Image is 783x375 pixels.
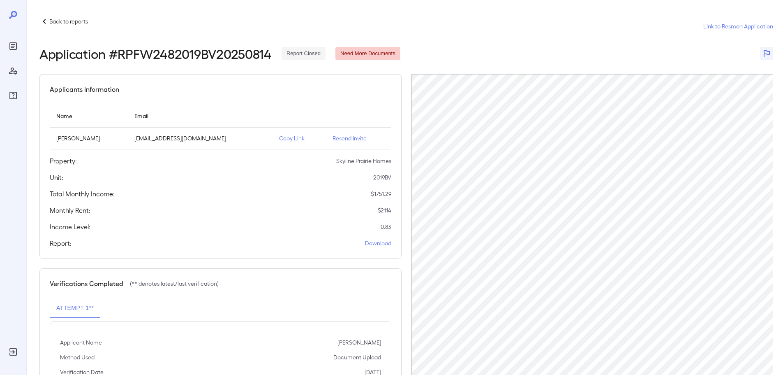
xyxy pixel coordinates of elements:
[50,156,77,166] h5: Property:
[282,50,326,58] span: Report Closed
[50,222,90,232] h5: Income Level:
[130,280,219,288] p: (** denotes latest/last verification)
[333,353,381,361] p: Document Upload
[335,50,400,58] span: Need More Documents
[49,17,88,26] p: Back to reports
[336,157,391,165] p: Skyline Prairie Homes
[7,64,20,77] div: Manage Users
[50,84,119,94] h5: Applicants Information
[50,298,100,318] button: Attempt 1**
[50,205,90,215] h5: Monthly Rent:
[56,134,121,142] p: [PERSON_NAME]
[279,134,319,142] p: Copy Link
[381,223,391,231] p: 0.83
[50,104,128,128] th: Name
[373,173,391,182] p: 2019BV
[337,338,381,347] p: [PERSON_NAME]
[39,46,272,61] h2: Application # RPFW2482019BV20250814
[50,172,63,182] h5: Unit:
[7,345,20,359] div: Log Out
[7,89,20,102] div: FAQ
[7,40,20,53] div: Reports
[365,239,391,247] a: Download
[703,22,773,30] a: Link to Resman Application
[134,134,266,142] p: [EMAIL_ADDRESS][DOMAIN_NAME]
[60,338,102,347] p: Applicant Name
[128,104,273,128] th: Email
[760,47,773,60] button: Flag Report
[371,190,391,198] p: $ 1751.29
[50,189,115,199] h5: Total Monthly Income:
[50,104,391,149] table: simple table
[50,238,72,248] h5: Report:
[50,279,123,289] h5: Verifications Completed
[378,206,391,214] p: $ 2114
[333,134,385,142] p: Resend Invite
[60,353,95,361] p: Method Used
